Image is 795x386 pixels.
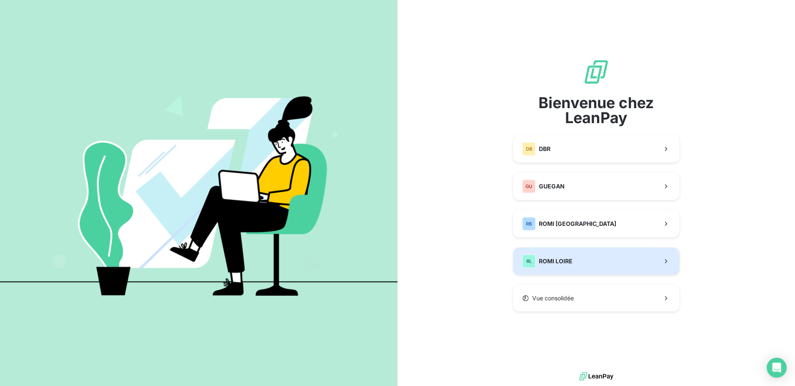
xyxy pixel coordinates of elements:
button: Vue consolidée [513,285,679,312]
span: DBR [539,145,551,153]
span: Vue consolidée [532,294,574,302]
div: Open Intercom Messenger [767,358,787,378]
span: GUEGAN [539,182,565,191]
span: ROMI [GEOGRAPHIC_DATA] [539,220,616,228]
button: RLROMI LOIRE [513,247,679,275]
button: RBROMI [GEOGRAPHIC_DATA] [513,210,679,238]
div: RL [522,255,536,268]
img: logo [579,370,613,383]
button: GUGUEGAN [513,173,679,200]
button: DBDBR [513,135,679,163]
div: GU [522,180,536,193]
div: RB [522,217,536,230]
img: logo sigle [583,59,610,85]
span: ROMI LOIRE [539,257,573,265]
span: Bienvenue chez LeanPay [513,95,679,125]
div: DB [522,142,536,156]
